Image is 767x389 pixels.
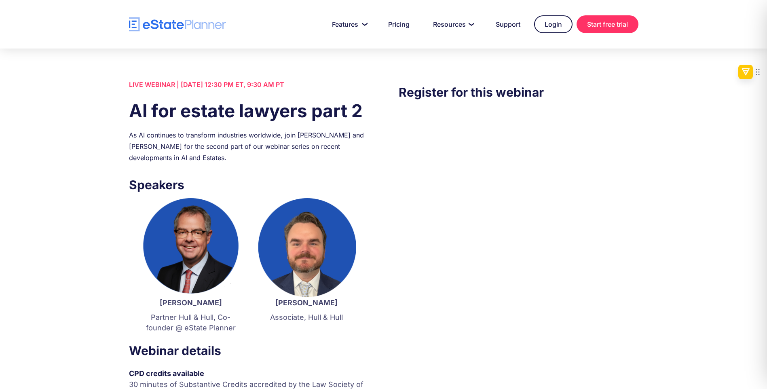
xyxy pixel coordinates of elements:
[129,17,226,32] a: home
[129,341,368,360] h3: Webinar details
[399,83,638,101] h3: Register for this webinar
[129,369,204,378] strong: CPD credits available
[257,312,356,323] p: Associate, Hull & Hull
[275,298,338,307] strong: [PERSON_NAME]
[129,129,368,163] div: As AI continues to transform industries worldwide, join [PERSON_NAME] and [PERSON_NAME] for the s...
[322,16,374,32] a: Features
[486,16,530,32] a: Support
[129,79,368,90] div: LIVE WEBINAR | [DATE] 12:30 PM ET, 9:30 AM PT
[129,98,368,123] h1: AI for estate lawyers part 2
[534,15,573,33] a: Login
[141,312,241,333] p: Partner Hull & Hull, Co-founder @ eState Planner
[577,15,638,33] a: Start free trial
[378,16,419,32] a: Pricing
[399,118,638,255] iframe: Form 0
[129,175,368,194] h3: Speakers
[423,16,482,32] a: Resources
[160,298,222,307] strong: [PERSON_NAME]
